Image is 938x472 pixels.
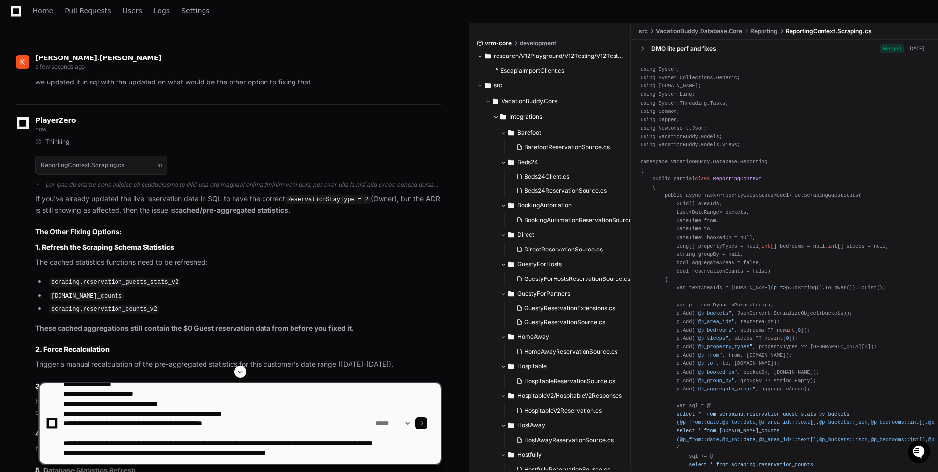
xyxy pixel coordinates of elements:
[35,125,47,133] span: now
[485,50,491,62] svg: Directory
[524,173,569,181] span: Beds24Client.cs
[698,344,750,350] span: @p_property_types
[69,103,119,111] a: Powered byPylon
[880,44,904,53] span: Merged
[477,48,623,64] button: research/V12Playground/V12Testing/V12Testing/Escapia
[167,76,179,88] button: Start new chat
[154,8,170,14] span: Logs
[123,8,142,14] span: Users
[181,8,209,14] span: Settings
[35,324,354,332] strong: These cached aggregations still contain the $0 Guest reservation data from before you fixed it.
[774,335,783,341] span: int
[695,310,732,316] span: " "
[774,285,786,291] span: p =>
[713,176,762,182] span: ReportingContext
[500,286,646,302] button: GuestyForPartners
[501,97,557,105] span: VacationBuddy.Core
[517,129,541,137] span: Barefoot
[908,45,924,52] div: [DATE]
[33,73,161,83] div: Start new chat
[517,158,538,166] span: Beds24
[508,199,514,211] svg: Directory
[762,243,770,249] span: int
[656,28,742,35] span: VacationBuddy.Database.Core
[524,216,640,224] span: BookingAutomationReservationSource.cs
[500,154,646,170] button: Beds24
[477,78,623,93] button: src
[524,318,605,326] span: GuestyReservationSource.cs
[35,156,167,174] button: ReportingContext.Scraping.cs10
[698,361,713,366] span: @p_to
[41,162,124,168] h1: ReportingContext.Scraping.cs
[33,83,124,91] div: We're available if you need us!
[493,95,498,107] svg: Directory
[512,315,641,329] button: GuestyReservationSource.cs
[695,319,734,325] span: " "
[494,82,502,89] span: src
[698,335,725,341] span: @p_sleeps
[35,243,174,251] strong: 1. Refresh the Scraping Schema Statistics
[45,138,69,146] span: Thinking
[639,28,648,35] span: src
[695,335,729,341] span: " "
[500,227,646,243] button: Direct
[695,361,716,366] span: " "
[157,161,162,169] span: 10
[698,352,719,358] span: @p_from
[517,290,570,298] span: GuestyForPartners
[512,213,641,227] button: BookingAutomationReservationSource.cs
[512,272,641,286] button: GuestyForHostsReservationSource.cs
[517,201,572,209] span: BookingAutomation
[512,184,641,197] button: Beds24ReservationSource.cs
[16,55,29,69] img: ACg8ocIbWnoeuFAZO6P8IhH7mAy02rMqzmXt2JPyLMfuqhGmNXlzFA=s96-c
[524,246,603,253] span: DirectReservationSource.cs
[512,140,641,154] button: BarefootReservationSource.cs
[35,227,441,237] h2: The Other Fixing Options:
[517,333,549,341] span: HomeAway
[517,362,547,370] span: Hospitable
[35,257,441,268] p: The cached statistics functions need to be refreshed:
[698,310,729,316] span: @p_buckets
[786,28,872,35] span: ReportingContext.Scraping.cs
[508,127,514,139] svg: Directory
[35,63,85,70] span: a few seconds ago
[98,103,119,111] span: Pylon
[65,8,111,14] span: Pull Requests
[35,117,76,123] span: PlayerZero
[517,260,562,268] span: GuestyForHosts
[35,345,110,353] strong: 2. Force Recalculation
[500,329,646,345] button: HomeAway
[45,181,441,189] div: Lor ipsu do sitame cons adipisc eli seddoeiusmo te INC utla etd magnaal enimadminim veni quis, no...
[493,109,639,125] button: Integrations
[508,361,514,372] svg: Directory
[524,305,615,312] span: GuestyReservationExtensions.cs
[485,93,631,109] button: VacationBuddy.Core
[500,111,506,123] svg: Directory
[508,258,514,270] svg: Directory
[500,256,646,272] button: GuestyForHosts
[786,327,794,333] span: int
[786,335,789,341] span: 0
[512,170,641,184] button: Beds24Client.cs
[828,243,837,249] span: int
[865,344,868,350] span: 0
[485,39,512,47] span: vrm-core
[512,243,641,256] button: DirectReservationSource.cs
[698,327,732,333] span: @p_bedrooms
[35,54,161,62] span: [PERSON_NAME].[PERSON_NAME]
[508,156,514,168] svg: Directory
[494,52,623,60] span: research/V12Playground/V12Testing/V12Testing/Escapia
[49,305,159,314] code: scraping.reservation_counts_v2
[489,64,617,78] button: EscapiaImportClient.cs
[524,275,630,283] span: GuestyForHostsReservationSource.cs
[524,143,610,151] span: BarefootReservationSource.cs
[10,10,29,29] img: PlayerZero
[285,195,371,204] code: ReservationStayType = 2
[651,45,716,53] div: DMO lite perf and fixes
[517,231,534,239] span: Direct
[485,80,491,91] svg: Directory
[508,288,514,300] svg: Directory
[520,39,556,47] span: development
[35,194,441,216] p: If you've already updated the live reservation data in SQL to have the correct (Owner), but the A...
